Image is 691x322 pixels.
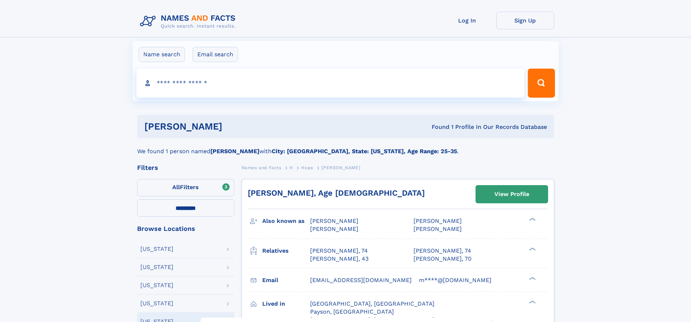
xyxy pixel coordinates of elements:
[527,217,536,222] div: ❯
[310,308,394,315] span: Payson, [GEOGRAPHIC_DATA]
[528,69,555,98] button: Search Button
[310,277,412,284] span: [EMAIL_ADDRESS][DOMAIN_NAME]
[137,164,234,171] div: Filters
[476,186,548,203] a: View Profile
[262,298,310,310] h3: Lived in
[140,301,173,306] div: [US_STATE]
[248,188,425,197] a: [PERSON_NAME], Age [DEMOGRAPHIC_DATA]
[310,247,368,255] a: [PERSON_NAME], 74
[310,300,435,307] span: [GEOGRAPHIC_DATA], [GEOGRAPHIC_DATA]
[137,179,234,196] label: Filters
[210,148,259,155] b: [PERSON_NAME]
[193,47,238,62] label: Email search
[137,138,554,156] div: We found 1 person named with .
[137,12,242,31] img: Logo Names and Facts
[289,163,293,172] a: H
[414,225,462,232] span: [PERSON_NAME]
[137,225,234,232] div: Browse Locations
[272,148,457,155] b: City: [GEOGRAPHIC_DATA], State: [US_STATE], Age Range: 25-35
[140,282,173,288] div: [US_STATE]
[301,165,313,170] span: Hope
[438,12,496,29] a: Log In
[310,255,369,263] a: [PERSON_NAME], 43
[414,247,471,255] a: [PERSON_NAME], 74
[527,276,536,281] div: ❯
[262,245,310,257] h3: Relatives
[327,123,547,131] div: Found 1 Profile In Our Records Database
[262,274,310,286] h3: Email
[310,225,358,232] span: [PERSON_NAME]
[321,165,360,170] span: [PERSON_NAME]
[527,246,536,251] div: ❯
[414,255,472,263] a: [PERSON_NAME], 70
[140,246,173,252] div: [US_STATE]
[140,264,173,270] div: [US_STATE]
[136,69,525,98] input: search input
[310,217,358,224] span: [PERSON_NAME]
[144,122,327,131] h1: [PERSON_NAME]
[494,186,529,203] div: View Profile
[496,12,554,29] a: Sign Up
[172,184,180,191] span: All
[289,165,293,170] span: H
[242,163,281,172] a: Names and Facts
[414,217,462,224] span: [PERSON_NAME]
[262,215,310,227] h3: Also known as
[301,163,313,172] a: Hope
[139,47,185,62] label: Name search
[527,299,536,304] div: ❯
